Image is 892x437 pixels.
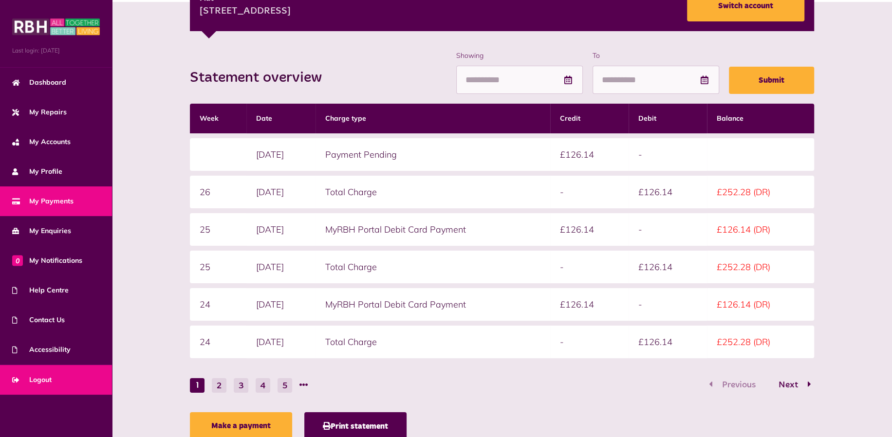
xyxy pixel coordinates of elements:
th: Date [246,104,316,133]
td: £126.14 [629,251,707,283]
span: Next [771,381,805,389]
td: £126.14 (DR) [707,213,814,246]
span: My Accounts [12,137,71,147]
td: 26 [190,176,246,208]
td: Total Charge [316,251,550,283]
td: [DATE] [246,176,316,208]
td: - [629,138,707,171]
span: My Profile [12,166,62,177]
span: My Notifications [12,255,82,266]
span: Dashboard [12,77,66,88]
span: My Payments [12,196,74,206]
td: - [629,288,707,321]
td: - [550,326,629,358]
span: Help Centre [12,285,69,295]
td: £126.14 (DR) [707,288,814,321]
td: - [550,176,629,208]
td: £126.14 [550,213,629,246]
button: Submit [729,67,814,94]
td: £252.28 (DR) [707,176,814,208]
th: Week [190,104,246,133]
td: £126.14 [550,288,629,321]
td: MyRBH Portal Debit Card Payment [316,288,550,321]
td: - [629,213,707,246]
th: Debit [629,104,707,133]
td: [DATE] [246,251,316,283]
td: £252.28 (DR) [707,251,814,283]
button: Go to page 3 [234,378,248,393]
button: Go to page 5 [278,378,292,393]
span: My Repairs [12,107,67,117]
td: 24 [190,288,246,321]
td: [DATE] [246,288,316,321]
td: 24 [190,326,246,358]
span: Accessibility [12,345,71,355]
h2: Statement overview [190,69,332,87]
td: [DATE] [246,138,316,171]
label: Showing [456,51,583,61]
img: MyRBH [12,17,100,36]
td: £252.28 (DR) [707,326,814,358]
th: Charge type [316,104,550,133]
span: Contact Us [12,315,65,325]
td: [DATE] [246,326,316,358]
span: 0 [12,255,23,266]
label: To [593,51,719,61]
button: Go to page 2 [212,378,226,393]
td: £126.14 [629,326,707,358]
td: 25 [190,213,246,246]
td: - [550,251,629,283]
span: Last login: [DATE] [12,46,100,55]
th: Balance [707,104,814,133]
span: My Enquiries [12,226,71,236]
button: Go to page 2 [768,378,814,392]
span: Logout [12,375,52,385]
td: [DATE] [246,213,316,246]
td: MyRBH Portal Debit Card Payment [316,213,550,246]
th: Credit [550,104,629,133]
td: Total Charge [316,176,550,208]
button: Go to page 4 [256,378,270,393]
td: Payment Pending [316,138,550,171]
td: £126.14 [550,138,629,171]
div: [STREET_ADDRESS] [200,4,291,19]
td: Total Charge [316,326,550,358]
td: 25 [190,251,246,283]
td: £126.14 [629,176,707,208]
